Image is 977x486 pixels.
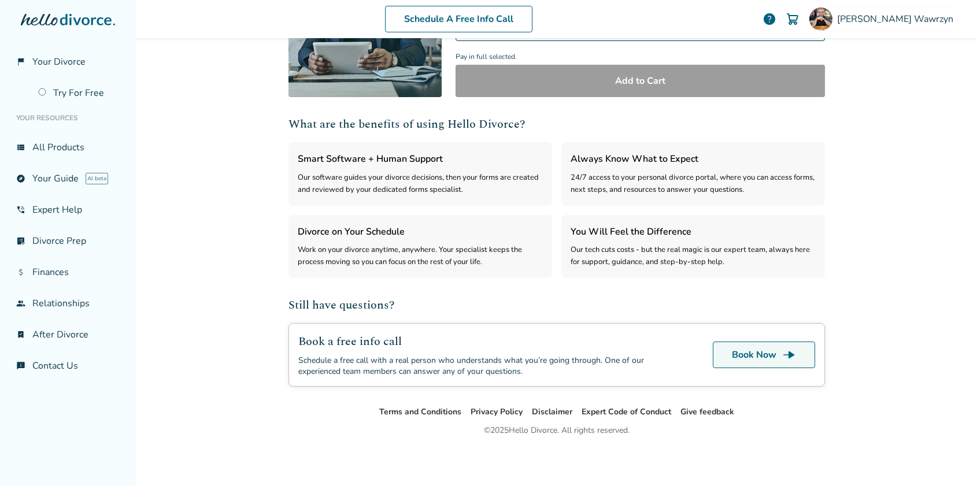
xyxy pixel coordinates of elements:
span: Your Divorce [32,55,86,68]
a: chat_infoContact Us [9,353,127,379]
span: [PERSON_NAME] Wawrzyn [837,13,958,25]
a: bookmark_checkAfter Divorce [9,321,127,348]
a: Schedule A Free Info Call [385,6,532,32]
h3: You Will Feel the Difference [571,224,816,239]
a: exploreYour GuideAI beta [9,165,127,192]
div: Our tech cuts costs - but the real magic is our expert team, always here for support, guidance, a... [571,244,816,269]
span: line_end_arrow [782,348,796,362]
a: Privacy Policy [471,406,523,417]
img: Grayson Wawrzyn [809,8,832,31]
a: phone_in_talkExpert Help [9,196,127,223]
span: flag_2 [16,57,25,66]
span: bookmark_check [16,330,25,339]
div: 24/7 access to your personal divorce portal, where you can access forms, next steps, and resource... [571,172,816,196]
a: list_alt_checkDivorce Prep [9,228,127,254]
h3: Smart Software + Human Support [298,151,543,166]
span: attach_money [16,268,25,277]
a: Book Nowline_end_arrow [713,342,815,368]
a: attach_moneyFinances [9,259,127,285]
h2: Book a free info call [298,333,685,350]
a: flag_2Your Divorce [9,49,127,75]
div: Work on your divorce anytime, anywhere. Your specialist keeps the process moving so you can focus... [298,244,543,269]
li: Disclaimer [532,405,572,419]
a: Expert Code of Conduct [582,406,671,417]
div: Our software guides your divorce decisions, then your forms are created and reviewed by your dedi... [298,172,543,196]
span: view_list [16,143,25,152]
a: Terms and Conditions [379,406,461,417]
a: groupRelationships [9,290,127,317]
span: Pay in full selected. [456,49,825,65]
h3: Divorce on Your Schedule [298,224,543,239]
li: Your Resources [9,106,127,129]
span: AI beta [86,173,108,184]
a: view_listAll Products [9,134,127,161]
span: explore [16,174,25,183]
button: Add to Cart [456,65,825,97]
li: Give feedback [680,405,734,419]
h3: Always Know What to Expect [571,151,816,166]
span: group [16,299,25,308]
span: list_alt_check [16,236,25,246]
span: phone_in_talk [16,205,25,214]
div: © 2025 Hello Divorce. All rights reserved. [484,424,630,437]
a: Try For Free [31,80,127,106]
iframe: Chat Widget [919,431,977,486]
h2: Still have questions? [288,296,825,314]
div: Schedule a free call with a real person who understands what you’re going through. One of our exp... [298,355,685,377]
a: help [763,12,776,26]
img: Cart [786,12,800,26]
h2: What are the benefits of using Hello Divorce? [288,116,825,133]
span: chat_info [16,361,25,370]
